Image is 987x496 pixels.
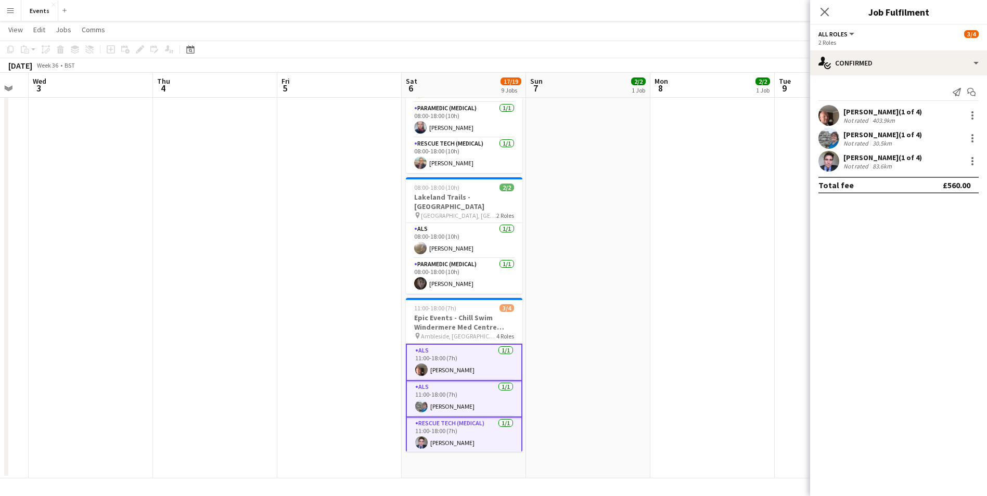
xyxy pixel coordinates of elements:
[8,60,32,71] div: [DATE]
[843,130,922,139] div: [PERSON_NAME] (1 of 4)
[406,102,522,138] app-card-role: Paramedic (Medical)1/108:00-18:00 (10h)[PERSON_NAME]
[406,192,522,211] h3: Lakeland Trails - [GEOGRAPHIC_DATA]
[529,82,543,94] span: 7
[56,25,71,34] span: Jobs
[530,76,543,86] span: Sun
[4,23,27,36] a: View
[818,30,856,38] button: All roles
[843,153,922,162] div: [PERSON_NAME] (1 of 4)
[818,38,979,46] div: 2 Roles
[406,177,522,294] app-job-card: 08:00-18:00 (10h)2/2Lakeland Trails - [GEOGRAPHIC_DATA] [GEOGRAPHIC_DATA], [GEOGRAPHIC_DATA]2 Rol...
[404,82,417,94] span: 6
[843,116,870,124] div: Not rated
[82,25,105,34] span: Comms
[414,184,459,191] span: 08:00-18:00 (10h)
[406,417,522,454] app-card-role: Rescue Tech (Medical)1/111:00-18:00 (7h)[PERSON_NAME]
[779,76,791,86] span: Tue
[870,116,897,124] div: 403.9km
[65,61,75,69] div: BST
[870,139,894,147] div: 30.5km
[414,304,456,312] span: 11:00-18:00 (7h)
[406,313,522,332] h3: Epic Events - Chill Swim Windermere Med Centre Finish
[501,77,521,85] span: 17/19
[499,304,514,312] span: 3/4
[31,82,46,94] span: 3
[157,76,170,86] span: Thu
[943,180,970,190] div: £560.00
[421,332,496,340] span: Ambleside, [GEOGRAPHIC_DATA]
[33,76,46,86] span: Wed
[421,212,496,219] span: [GEOGRAPHIC_DATA], [GEOGRAPHIC_DATA]
[34,61,60,69] span: Week 36
[406,138,522,173] app-card-role: Rescue Tech (Medical)1/108:00-18:00 (10h)[PERSON_NAME]
[21,1,58,21] button: Events
[755,77,770,85] span: 2/2
[280,82,290,94] span: 5
[406,76,417,86] span: Sat
[810,50,987,75] div: Confirmed
[655,76,668,86] span: Mon
[8,25,23,34] span: View
[810,5,987,19] h3: Job Fulfilment
[406,344,522,381] app-card-role: ALS1/111:00-18:00 (7h)[PERSON_NAME]
[818,30,848,38] span: All roles
[496,332,514,340] span: 4 Roles
[33,25,45,34] span: Edit
[499,184,514,191] span: 2/2
[406,381,522,417] app-card-role: ALS1/111:00-18:00 (7h)[PERSON_NAME]
[496,212,514,219] span: 2 Roles
[870,162,894,170] div: 83.6km
[843,139,870,147] div: Not rated
[777,82,791,94] span: 9
[281,76,290,86] span: Fri
[501,86,521,94] div: 9 Jobs
[653,82,668,94] span: 8
[78,23,109,36] a: Comms
[756,86,770,94] div: 1 Job
[631,77,646,85] span: 2/2
[156,82,170,94] span: 4
[52,23,75,36] a: Jobs
[29,23,49,36] a: Edit
[964,30,979,38] span: 3/4
[843,107,922,116] div: [PERSON_NAME] (1 of 4)
[843,162,870,170] div: Not rated
[406,223,522,258] app-card-role: ALS1/108:00-18:00 (10h)[PERSON_NAME]
[406,298,522,452] app-job-card: 11:00-18:00 (7h)3/4Epic Events - Chill Swim Windermere Med Centre Finish Ambleside, [GEOGRAPHIC_D...
[406,258,522,294] app-card-role: Paramedic (Medical)1/108:00-18:00 (10h)[PERSON_NAME]
[818,180,854,190] div: Total fee
[632,86,645,94] div: 1 Job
